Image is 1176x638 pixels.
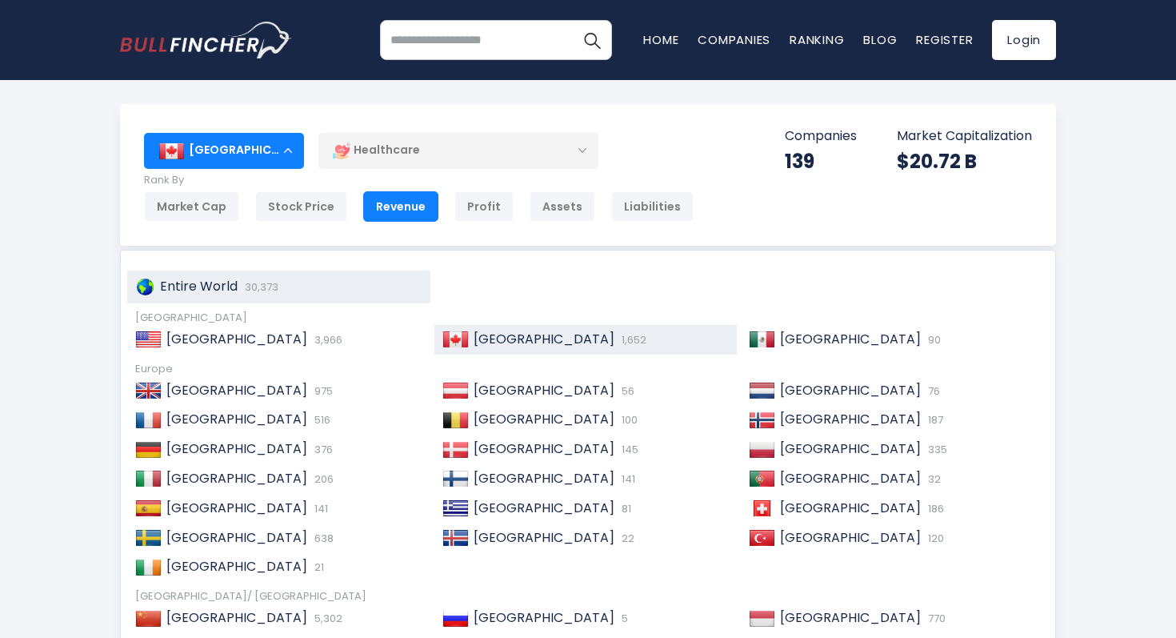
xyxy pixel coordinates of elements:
p: Rank By [144,174,694,187]
span: [GEOGRAPHIC_DATA] [166,381,307,399]
span: [GEOGRAPHIC_DATA] [166,439,307,458]
span: [GEOGRAPHIC_DATA] [474,330,614,348]
span: [GEOGRAPHIC_DATA] [474,410,614,428]
div: Assets [530,191,595,222]
span: [GEOGRAPHIC_DATA] [166,330,307,348]
span: 145 [618,442,638,457]
div: Europe [135,363,1041,376]
a: Home [643,31,678,48]
div: Profit [454,191,514,222]
a: Blog [863,31,897,48]
span: [GEOGRAPHIC_DATA] [780,469,921,488]
button: Search [572,20,612,60]
span: 5 [618,611,628,626]
span: 975 [310,383,333,399]
span: 120 [924,531,944,546]
span: [GEOGRAPHIC_DATA] [474,499,614,517]
div: Market Cap [144,191,239,222]
a: Register [916,31,973,48]
span: [GEOGRAPHIC_DATA] [166,608,307,627]
span: Entire World [160,277,238,295]
span: 186 [924,501,944,516]
span: [GEOGRAPHIC_DATA] [780,499,921,517]
span: 100 [618,412,638,427]
span: [GEOGRAPHIC_DATA] [474,608,614,627]
span: [GEOGRAPHIC_DATA] [474,528,614,547]
span: [GEOGRAPHIC_DATA] [780,528,921,547]
p: Market Capitalization [897,128,1032,145]
div: Revenue [363,191,438,222]
span: [GEOGRAPHIC_DATA] [474,439,614,458]
div: Liabilities [611,191,694,222]
span: [GEOGRAPHIC_DATA] [780,608,921,627]
span: [GEOGRAPHIC_DATA] [780,439,921,458]
span: [GEOGRAPHIC_DATA] [166,557,307,576]
span: 30,373 [241,279,278,295]
span: 5,302 [310,611,342,626]
div: $20.72 B [897,149,1032,174]
span: 90 [924,332,941,347]
span: 81 [618,501,631,516]
span: [GEOGRAPHIC_DATA] [474,469,614,488]
span: [GEOGRAPHIC_DATA] [474,381,614,399]
span: [GEOGRAPHIC_DATA] [166,410,307,428]
span: 638 [310,531,334,546]
span: 21 [310,560,324,575]
span: 32 [924,471,941,487]
span: 516 [310,412,330,427]
span: [GEOGRAPHIC_DATA] [166,528,307,547]
span: 22 [618,531,634,546]
span: 3,966 [310,332,342,347]
img: bullfincher logo [120,22,292,58]
span: [GEOGRAPHIC_DATA] [166,469,307,488]
p: Companies [785,128,857,145]
div: [GEOGRAPHIC_DATA] [144,133,304,168]
span: 141 [618,471,635,487]
a: Companies [698,31,770,48]
div: [GEOGRAPHIC_DATA]/ [GEOGRAPHIC_DATA] [135,590,1041,604]
span: 335 [924,442,947,457]
span: 206 [310,471,334,487]
a: Go to homepage [120,22,292,58]
span: 770 [924,611,946,626]
span: [GEOGRAPHIC_DATA] [780,410,921,428]
span: 141 [310,501,328,516]
span: 1,652 [618,332,646,347]
div: Healthcare [318,132,598,169]
a: Login [992,20,1056,60]
span: 376 [310,442,333,457]
span: [GEOGRAPHIC_DATA] [780,381,921,399]
a: Ranking [790,31,844,48]
div: [GEOGRAPHIC_DATA] [135,311,1041,325]
span: 56 [618,383,634,399]
span: 187 [924,412,943,427]
div: Stock Price [255,191,347,222]
span: [GEOGRAPHIC_DATA] [166,499,307,517]
span: [GEOGRAPHIC_DATA] [780,330,921,348]
div: 139 [785,149,857,174]
span: 76 [924,383,940,399]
